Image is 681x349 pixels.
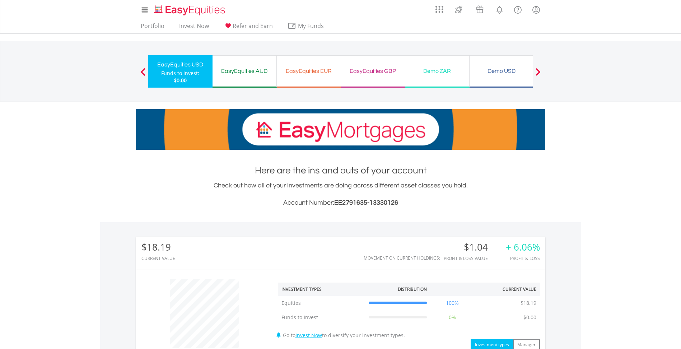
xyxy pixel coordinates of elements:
a: Invest Now [295,332,322,339]
div: Distribution [398,286,427,292]
div: Demo USD [474,66,529,76]
div: + 6.06% [506,242,540,252]
img: EasyEquities_Logo.png [153,4,228,16]
div: EasyEquities GBP [345,66,401,76]
h3: Account Number: [136,198,545,208]
a: Vouchers [469,2,490,15]
td: $18.19 [517,296,540,310]
span: EE2791635-13330126 [334,199,398,206]
td: $0.00 [520,310,540,325]
div: Movement on Current Holdings: [364,256,440,260]
div: $18.19 [141,242,175,252]
img: thrive-v2.svg [453,4,465,15]
div: $1.04 [444,242,497,252]
a: Portfolio [138,22,167,33]
a: FAQ's and Support [509,2,527,16]
button: Previous [136,71,150,79]
img: EasyMortage Promotion Banner [136,109,545,150]
a: Home page [151,2,228,16]
div: EasyEquities USD [153,60,208,70]
td: Equities [278,296,365,310]
a: AppsGrid [431,2,448,13]
div: Demo ZAR [410,66,465,76]
th: Investment Types [278,283,365,296]
div: EasyEquities EUR [281,66,336,76]
div: EasyEquities AUD [217,66,272,76]
span: Refer and Earn [233,22,273,30]
div: Funds to invest: [161,70,199,77]
a: Notifications [490,2,509,16]
img: grid-menu-icon.svg [435,5,443,13]
h1: Here are the ins and outs of your account [136,164,545,177]
div: Profit & Loss [506,256,540,261]
td: Funds to Invest [278,310,365,325]
div: Profit & Loss Value [444,256,497,261]
button: Next [531,71,545,79]
img: vouchers-v2.svg [474,4,486,15]
a: My Profile [527,2,545,18]
div: Check out how all of your investments are doing across different asset classes you hold. [136,181,545,208]
td: 100% [430,296,474,310]
a: Invest Now [176,22,212,33]
th: Current Value [474,283,540,296]
a: Refer and Earn [221,22,276,33]
td: 0% [430,310,474,325]
div: CURRENT VALUE [141,256,175,261]
span: $0.00 [174,77,187,84]
span: My Funds [288,21,335,31]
